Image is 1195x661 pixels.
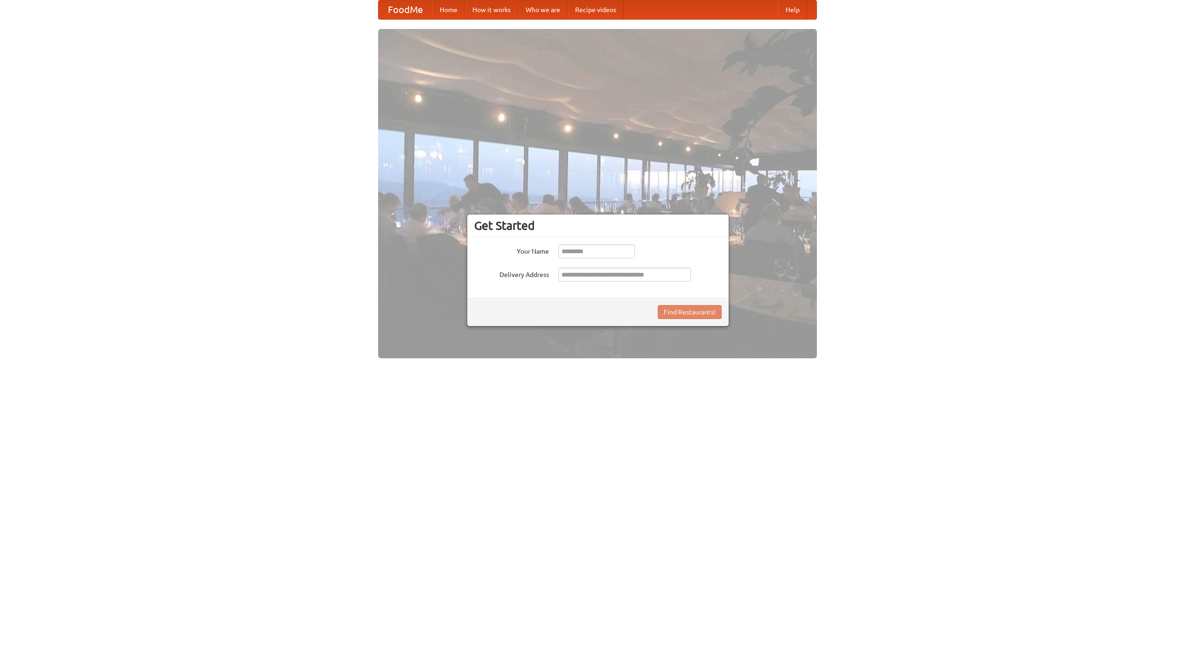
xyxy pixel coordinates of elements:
button: Find Restaurants! [658,305,722,319]
h3: Get Started [474,219,722,233]
label: Delivery Address [474,268,549,279]
label: Your Name [474,244,549,256]
a: Help [778,0,807,19]
a: Who we are [518,0,568,19]
a: FoodMe [379,0,432,19]
a: Home [432,0,465,19]
a: Recipe videos [568,0,624,19]
a: How it works [465,0,518,19]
